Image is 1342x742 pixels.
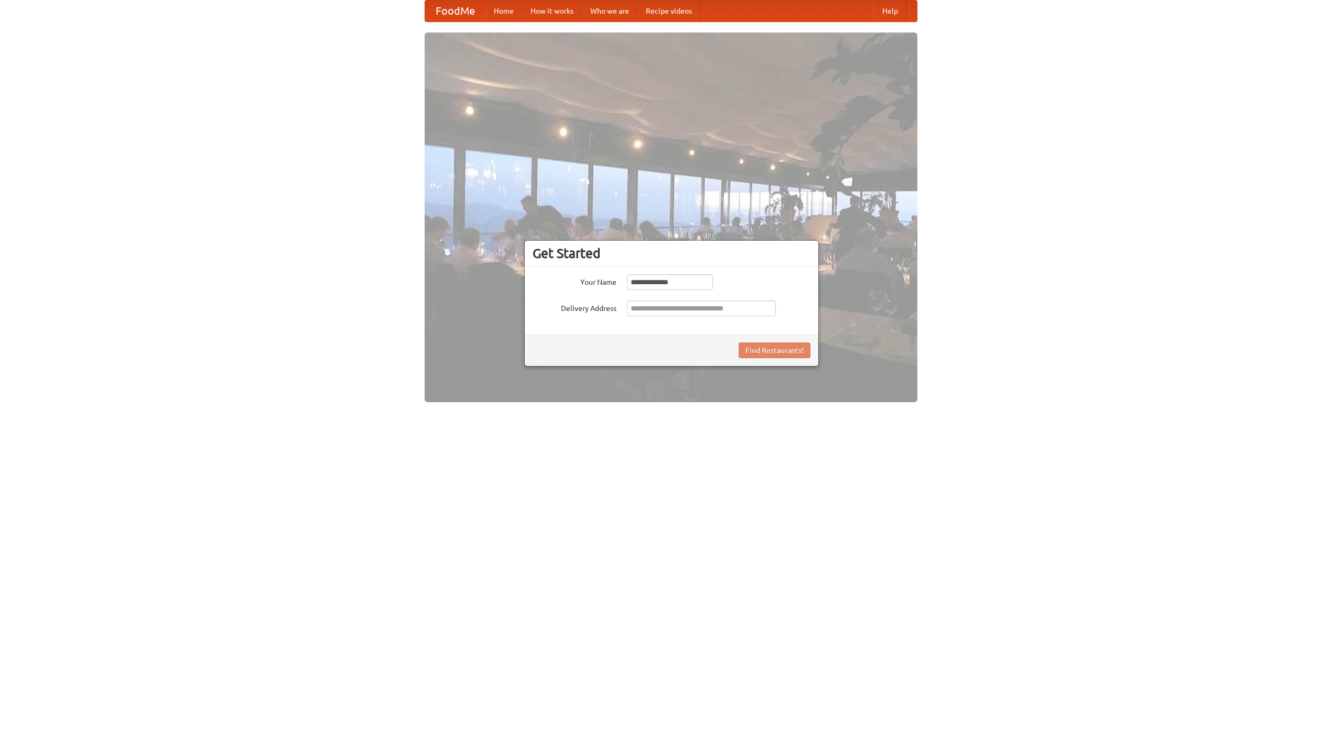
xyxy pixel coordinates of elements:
label: Your Name [533,274,616,287]
a: How it works [522,1,582,21]
a: Who we are [582,1,637,21]
a: Help [874,1,906,21]
a: Home [485,1,522,21]
button: Find Restaurants! [739,342,810,358]
a: Recipe videos [637,1,700,21]
label: Delivery Address [533,300,616,314]
a: FoodMe [425,1,485,21]
h3: Get Started [533,245,810,261]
